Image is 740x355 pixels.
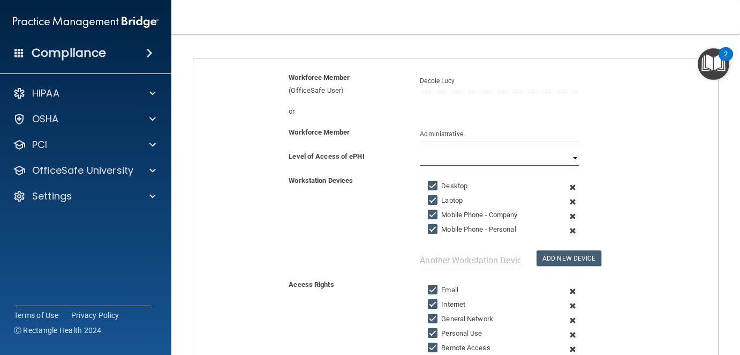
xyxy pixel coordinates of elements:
[428,211,440,219] input: Mobile Phone - Company
[14,310,58,321] a: Terms of Use
[13,190,156,203] a: Settings
[428,284,458,297] label: Email
[13,164,156,177] a: OfficeSafe University
[428,313,493,326] label: General Network
[428,300,440,309] input: Internet
[428,298,465,311] label: Internet
[428,286,440,294] input: Email
[13,87,156,100] a: HIPAA
[428,182,440,190] input: Desktop
[428,223,516,236] label: Mobile Phone - Personal
[420,71,579,91] input: Search by name or email
[13,138,156,151] a: PCI
[289,176,353,184] b: Workstation Devices
[428,344,440,352] input: Remote Access
[428,196,440,205] input: Laptop
[32,190,72,203] p: Settings
[32,164,133,177] p: OfficeSafe University
[289,152,364,160] b: Level of Access of ePHI
[537,250,601,266] button: Add New Device
[14,325,102,336] span: Ⓒ Rectangle Health 2024
[289,73,350,82] b: Workforce Member
[32,138,47,151] p: PCI
[289,128,350,136] b: Workforce Member
[698,48,729,80] button: Open Resource Center, 2 new notifications
[724,54,728,68] div: 2
[428,329,440,338] input: Personal Use
[428,225,440,234] input: Mobile Phone - Personal
[289,280,334,289] b: Access Rights
[32,46,106,61] h4: Compliance
[420,250,520,270] input: Another Workstation Device
[428,194,463,207] label: Laptop
[428,209,517,221] label: Mobile Phone - Company
[281,71,412,97] div: (OfficeSafe User)
[428,315,440,323] input: General Network
[420,126,579,142] input: Enter Manually
[32,113,59,125] p: OSHA
[13,11,158,33] img: PMB logo
[428,180,467,193] label: Desktop
[13,113,156,125] a: OSHA
[428,327,482,340] label: Personal Use
[32,87,59,100] p: HIPAA
[281,105,412,118] div: or
[71,310,119,321] a: Privacy Policy
[428,342,490,354] label: Remote Access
